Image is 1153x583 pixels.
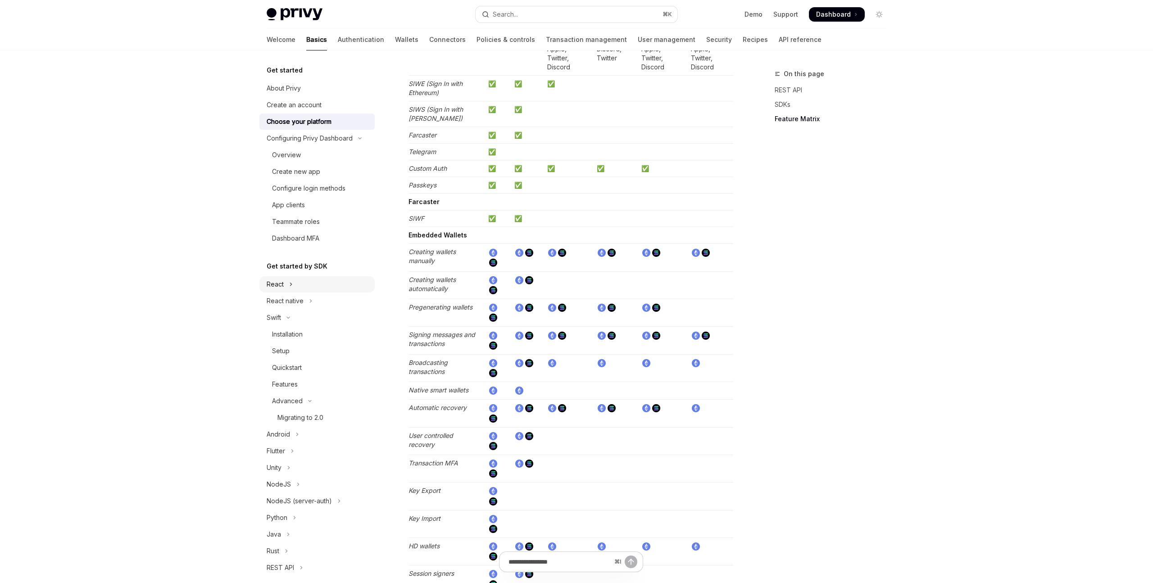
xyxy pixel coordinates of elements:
span: On this page [784,68,824,79]
div: Unity [267,462,281,473]
a: Configure login methods [259,180,375,196]
img: ethereum.png [515,276,523,284]
img: ethereum.png [489,515,497,523]
button: Toggle Java section [259,526,375,542]
img: solana.png [558,249,566,257]
a: Policies & controls [477,29,535,50]
div: Installation [272,329,303,340]
td: ✅ [485,127,511,144]
img: solana.png [525,249,533,257]
em: Passkeys [409,181,436,189]
div: Configuring Privy Dashboard [267,133,353,144]
div: Choose your platform [267,116,331,127]
img: ethereum.png [598,542,606,551]
div: Configure login methods [272,183,345,194]
td: ✅ [511,32,544,76]
a: Basics [306,29,327,50]
td: ✅ [485,144,511,160]
em: Creating wallets manually [409,248,456,264]
a: Wallets [395,29,418,50]
em: Key Export [409,487,440,494]
em: Farcaster [409,131,436,139]
a: SDKs [775,97,894,112]
a: App clients [259,197,375,213]
td: Google, Apple, Twitter, Discord [638,32,687,76]
a: Support [773,10,798,19]
td: ✅ [511,127,544,144]
td: ✅ [511,160,544,177]
strong: Embedded Wallets [409,231,467,239]
img: solana.png [489,414,497,423]
img: solana.png [525,542,533,551]
a: Recipes [743,29,768,50]
td: ✅ [511,177,544,194]
img: solana.png [608,404,616,412]
img: ethereum.png [548,359,556,367]
a: Create new app [259,164,375,180]
img: ethereum.png [489,276,497,284]
a: Dashboard MFA [259,230,375,246]
div: Migrating to 2.0 [277,412,323,423]
td: Google, Apple, Twitter, Discord [544,32,593,76]
em: Creating wallets automatically [409,276,456,292]
img: solana.png [652,249,660,257]
button: Toggle Flutter section [259,443,375,459]
div: Quickstart [272,362,302,373]
div: Overview [272,150,301,160]
img: ethereum.png [515,359,523,367]
div: REST API [267,562,294,573]
img: ethereum.png [515,249,523,257]
em: Pregenerating wallets [409,303,472,311]
img: ethereum.png [515,387,523,395]
a: Connectors [429,29,466,50]
img: solana.png [489,369,497,377]
div: Java [267,529,281,540]
img: ethereum.png [692,249,700,257]
img: solana.png [489,525,497,533]
img: ethereum.png [489,304,497,312]
a: Dashboard [809,7,865,22]
div: Advanced [272,396,303,406]
td: Google, Apple, Twitter, Discord [687,32,733,76]
img: ethereum.png [515,542,523,551]
button: Toggle Unity section [259,460,375,476]
button: Open search [476,6,677,23]
a: API reference [779,29,822,50]
img: ethereum.png [489,332,497,340]
img: ethereum.png [489,487,497,495]
a: Overview [259,147,375,163]
img: solana.png [702,249,710,257]
img: solana.png [489,259,497,267]
img: solana.png [489,442,497,450]
button: Toggle REST API section [259,560,375,576]
td: Google, Discord, Twitter [593,32,638,76]
em: SIWS (Sign In with [PERSON_NAME]) [409,105,463,122]
td: ✅ [593,160,638,177]
a: Installation [259,326,375,342]
img: ethereum.png [598,359,606,367]
a: Features [259,376,375,392]
img: ethereum.png [642,249,650,257]
img: solana.png [702,332,710,340]
button: Toggle NodeJS section [259,476,375,492]
img: ethereum.png [515,432,523,440]
a: User management [638,29,695,50]
img: ethereum.png [548,304,556,312]
img: solana.png [608,249,616,257]
img: solana.png [558,304,566,312]
img: solana.png [525,359,533,367]
em: Automatic recovery [409,404,467,411]
h5: Get started [267,65,303,76]
button: Toggle Configuring Privy Dashboard section [259,130,375,146]
div: Create new app [272,166,320,177]
a: Transaction management [546,29,627,50]
img: ethereum.png [692,542,700,551]
button: Toggle Swift section [259,310,375,326]
img: ethereum.png [489,359,497,367]
em: Custom Auth [409,164,447,172]
button: Toggle Advanced section [259,393,375,409]
button: Toggle NodeJS (server-auth) section [259,493,375,509]
td: ✅ [485,32,511,76]
td: ✅ [485,160,511,177]
img: ethereum.png [548,249,556,257]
